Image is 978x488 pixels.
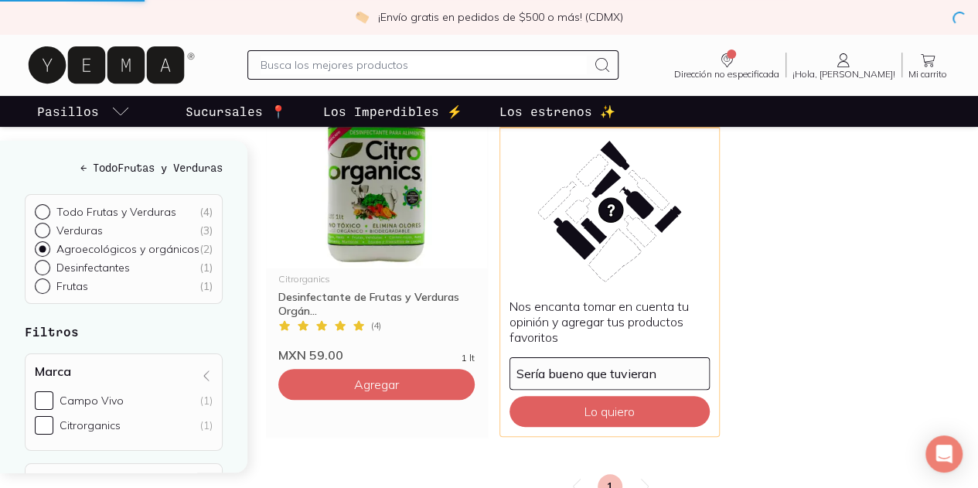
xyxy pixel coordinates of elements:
div: ( 2 ) [199,242,213,256]
p: ¡Envío gratis en pedidos de $500 o más! (CDMX) [378,9,623,25]
a: Dirección no especificada [668,51,785,79]
div: ( 1 ) [199,279,213,293]
span: MXN 59.00 [278,347,343,363]
input: Busca los mejores productos [261,56,587,74]
p: Todo Frutas y Verduras [56,205,176,219]
h4: Marca [35,363,71,379]
img: check [355,10,369,24]
a: Mi carrito [902,51,953,79]
div: Campo Vivo [60,394,124,408]
p: Sucursales 📍 [186,102,286,121]
a: pasillo-todos-link [34,96,133,127]
a: desinfectante para verdurasCitrorganicsDesinfectante de Frutas y Verduras Orgán...(4)MXN 59.001 lt [266,78,487,363]
p: Nos encanta tomar en cuenta tu opinión y agregar tus productos favoritos [509,299,710,345]
div: (1) [200,394,213,408]
div: (1) [200,418,213,432]
a: ← TodoFrutas y Verduras [25,159,223,176]
h5: ← Todo Frutas y Verduras [25,159,223,176]
div: Desinfectante de Frutas y Verduras Orgán... [278,290,475,318]
span: Dirección no especificada [674,70,779,79]
span: ¡Hola, [PERSON_NAME]! [792,70,895,79]
img: desinfectante para verduras [266,78,487,268]
div: Citrorganics [60,418,121,432]
div: ( 3 ) [199,224,213,237]
button: Lo quiero [509,396,710,427]
span: Mi carrito [908,70,947,79]
p: Los estrenos ✨ [499,102,615,121]
span: 1 lt [462,353,475,363]
span: Agregar [354,377,399,392]
div: Marca [25,353,223,451]
p: Verduras [56,224,103,237]
a: Los Imperdibles ⚡️ [320,96,465,127]
input: Citrorganics(1) [35,416,53,435]
div: ( 1 ) [199,261,213,275]
a: Los estrenos ✨ [496,96,618,127]
p: Frutas [56,279,88,293]
a: Sucursales 📍 [182,96,289,127]
div: ( 4 ) [199,205,213,219]
div: Citrorganics [278,275,475,284]
input: Campo Vivo(1) [35,391,53,410]
button: Agregar [278,369,475,400]
strong: Filtros [25,324,79,339]
p: Pasillos [37,102,99,121]
div: Open Intercom Messenger [925,435,963,473]
span: ( 4 ) [371,321,381,330]
a: ¡Hola, [PERSON_NAME]! [786,51,901,79]
p: Agroecológicos y orgánicos [56,242,199,256]
p: Desinfectantes [56,261,130,275]
p: Los Imperdibles ⚡️ [323,102,462,121]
